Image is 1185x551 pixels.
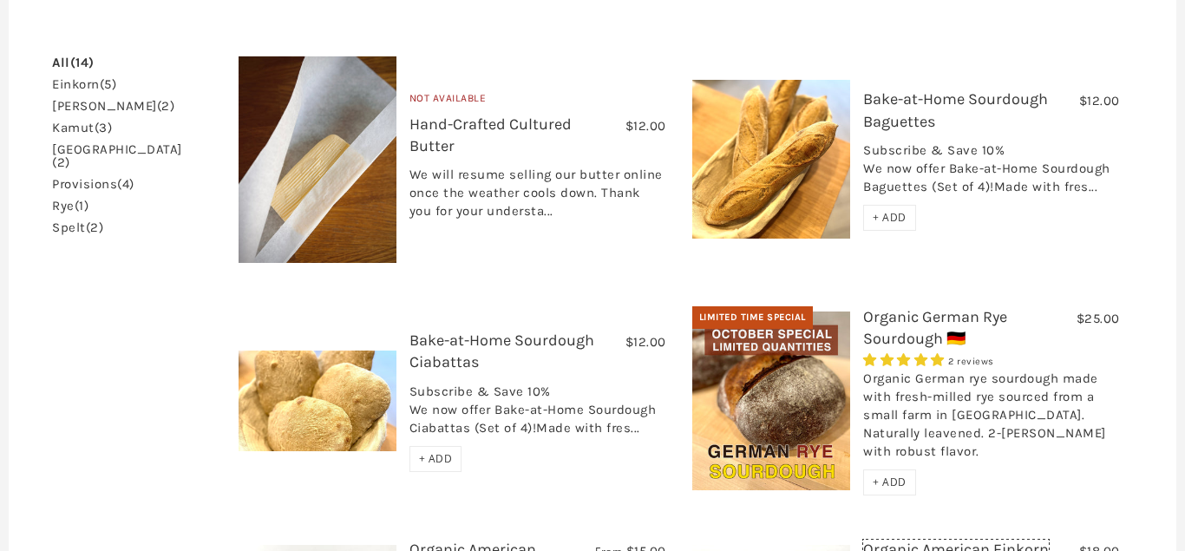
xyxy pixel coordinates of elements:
span: + ADD [419,451,453,466]
span: $12.00 [1079,93,1120,108]
span: (2) [157,98,175,114]
div: + ADD [863,469,916,495]
img: Organic German Rye Sourdough 🇩🇪 [692,312,850,490]
img: Hand-Crafted Cultured Butter [238,56,396,263]
span: (14) [70,55,95,70]
div: Organic German rye sourdough made with fresh-milled rye sourced from a small farm in [GEOGRAPHIC_... [863,370,1120,469]
a: Hand-Crafted Cultured Butter [239,56,396,263]
a: rye(1) [52,200,88,213]
a: Organic German Rye Sourdough 🇩🇪 [863,307,1007,348]
span: (1) [75,198,89,213]
div: + ADD [863,205,916,231]
a: All(14) [52,56,95,69]
a: provisions(4) [52,178,134,191]
a: Bake-at-Home Sourdough Ciabattas [409,331,594,371]
span: 2 reviews [948,356,994,367]
span: + ADD [873,210,907,225]
a: [GEOGRAPHIC_DATA](2) [52,143,182,169]
a: Bake-at-Home Sourdough Baguettes [863,89,1048,130]
img: Bake-at-Home Sourdough Baguettes [692,80,850,239]
span: (3) [95,120,113,135]
div: Subscribe & Save 10% We now offer Bake-at-Home Sourdough Ciabattas (Set of 4)!Made with fres... [409,383,666,446]
a: kamut(3) [52,121,112,134]
a: einkorn(5) [52,78,116,91]
span: (4) [117,176,134,192]
img: Bake-at-Home Sourdough Ciabattas [238,351,396,451]
a: Hand-Crafted Cultured Butter [409,115,572,155]
a: [PERSON_NAME](2) [52,100,174,113]
span: $12.00 [625,118,666,134]
span: (2) [52,154,70,170]
div: Limited Time Special [692,306,813,329]
a: Bake-at-Home Sourdough Ciabattas [239,351,396,451]
span: + ADD [873,475,907,489]
div: Not Available [409,90,666,114]
span: 5.00 stars [863,352,948,368]
span: (2) [86,220,104,235]
div: Subscribe & Save 10% We now offer Bake-at-Home Sourdough Baguettes (Set of 4)!Made with fres... [863,141,1120,205]
a: spelt(2) [52,221,103,234]
div: + ADD [409,446,462,472]
span: $25.00 [1077,311,1120,326]
div: We will resume selling our butter online once the weather cools down. Thank you for your understa... [409,166,666,229]
span: (5) [100,76,117,92]
span: $12.00 [625,334,666,350]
